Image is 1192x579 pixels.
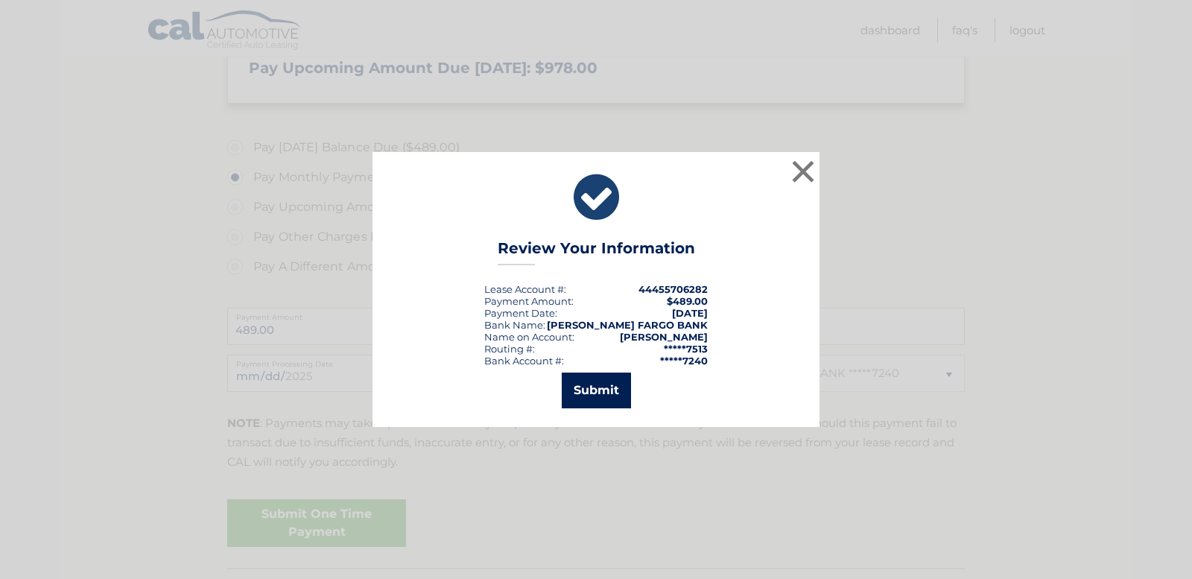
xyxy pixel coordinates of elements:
div: Lease Account #: [484,283,566,295]
strong: [PERSON_NAME] [620,331,708,343]
div: Name on Account: [484,331,574,343]
strong: 44455706282 [638,283,708,295]
h3: Review Your Information [498,239,695,265]
button: Submit [562,373,631,408]
span: [DATE] [672,307,708,319]
strong: [PERSON_NAME] FARGO BANK [547,319,708,331]
div: : [484,307,557,319]
div: Bank Account #: [484,355,564,367]
span: $489.00 [667,295,708,307]
button: × [788,156,818,186]
div: Bank Name: [484,319,545,331]
span: Payment Date [484,307,555,319]
div: Payment Amount: [484,295,574,307]
div: Routing #: [484,343,535,355]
